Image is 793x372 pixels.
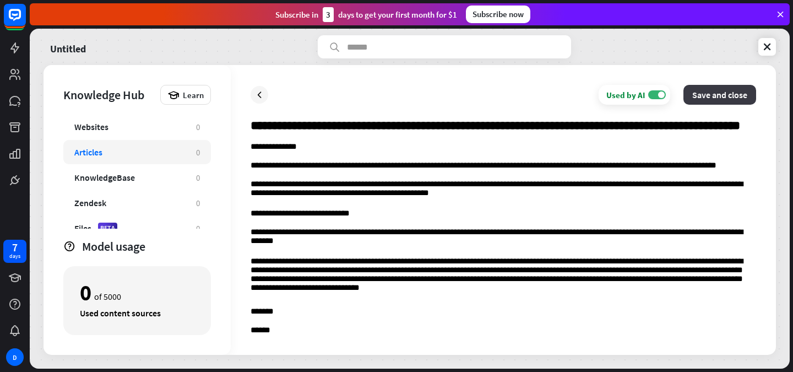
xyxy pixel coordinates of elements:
button: Open LiveChat chat widget [9,4,42,37]
span: Learn [183,90,204,100]
div: Model usage [82,239,211,254]
div: Zendesk [74,197,106,208]
div: 0 [196,198,200,208]
div: Used content sources [80,308,194,319]
div: Subscribe in days to get your first month for $1 [275,7,457,22]
div: Subscribe now [466,6,530,23]
a: Untitled [50,35,86,58]
div: 0 [195,121,201,132]
button: Save and close [683,85,756,105]
div: 0 [196,172,200,183]
div: Files [74,223,91,234]
a: 7 days [3,240,26,263]
div: days [9,252,20,260]
div: 0 [196,147,200,158]
div: Used by AI [606,90,645,100]
div: D [6,348,24,366]
div: BETA [98,223,117,234]
div: of 5000 [80,283,194,302]
div: 3 [323,7,334,22]
div: Articles [74,147,102,158]
div: 7 [12,242,18,252]
div: 0 [80,283,91,302]
div: 0 [196,223,200,234]
div: Websites [74,121,108,132]
div: Knowledge Hub [63,87,155,103]
div: KnowledgeBase [74,172,135,183]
